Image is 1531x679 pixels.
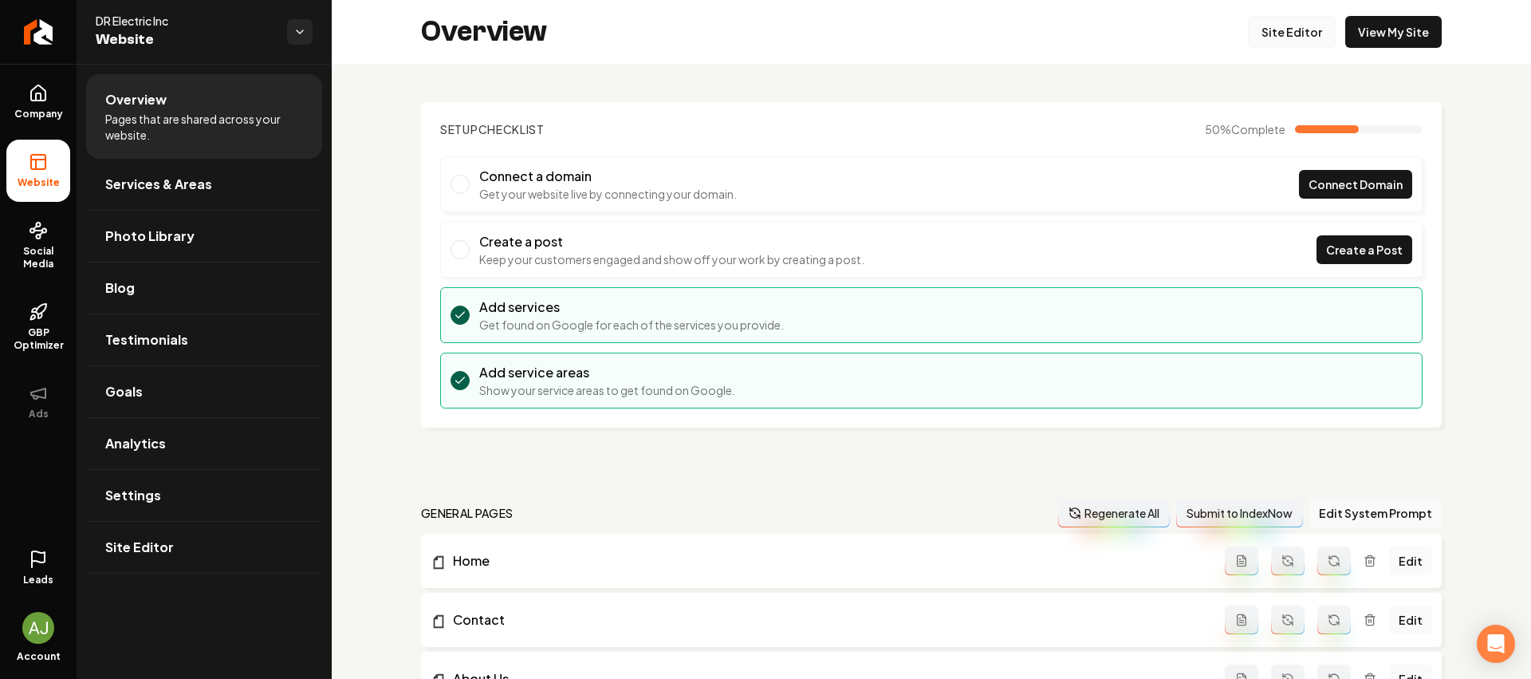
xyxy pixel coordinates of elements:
a: Site Editor [86,522,322,573]
span: 50 % [1205,121,1285,137]
h3: Connect a domain [479,167,737,186]
span: Connect Domain [1309,176,1403,193]
a: View My Site [1345,16,1442,48]
a: Leads [6,537,70,599]
h2: general pages [421,505,514,521]
span: Website [11,176,66,189]
button: Open user button [22,606,54,644]
button: Ads [6,371,70,433]
button: Edit System Prompt [1309,499,1442,527]
button: Regenerate All [1058,499,1170,527]
h3: Add services [479,298,784,317]
a: Connect Domain [1299,170,1412,199]
a: Social Media [6,208,70,283]
span: Services & Areas [105,175,212,194]
div: Open Intercom Messenger [1477,625,1515,663]
a: GBP Optimizer [6,290,70,365]
h3: Add service areas [479,363,735,382]
span: Overview [105,90,167,109]
a: Edit [1389,606,1432,634]
span: Pages that are shared across your website. [105,111,303,143]
a: Settings [86,470,322,521]
a: Company [6,71,70,133]
span: Ads [22,408,55,420]
h2: Checklist [440,121,545,137]
span: Account [17,650,61,663]
span: Blog [105,278,135,298]
span: Goals [105,382,143,401]
img: Rebolt Logo [24,19,53,45]
span: Site Editor [105,538,174,557]
a: Site Editor [1248,16,1336,48]
span: Leads [23,574,53,586]
p: Show your service areas to get found on Google. [479,382,735,398]
span: Analytics [105,434,166,453]
span: Social Media [6,245,70,270]
span: Website [96,29,274,51]
p: Get your website live by connecting your domain. [479,186,737,202]
span: Complete [1231,122,1285,136]
button: Submit to IndexNow [1176,499,1303,527]
h3: Create a post [479,232,864,251]
span: DR Electric Inc [96,13,274,29]
span: GBP Optimizer [6,326,70,352]
a: Home [431,551,1225,570]
a: Contact [431,610,1225,630]
a: Services & Areas [86,159,322,210]
a: Analytics [86,418,322,469]
span: Setup [440,122,478,136]
button: Add admin page prompt [1225,547,1258,575]
a: Photo Library [86,211,322,262]
p: Get found on Google for each of the services you provide. [479,317,784,333]
span: Testimonials [105,330,188,349]
p: Keep your customers engaged and show off your work by creating a post. [479,251,864,267]
a: Blog [86,263,322,314]
span: Company [8,108,69,120]
button: Add admin page prompt [1225,606,1258,634]
span: Photo Library [105,227,195,246]
a: Goals [86,366,322,417]
a: Testimonials [86,314,322,365]
img: AJ Nimeh [22,612,54,644]
a: Create a Post [1317,235,1412,264]
span: Settings [105,486,161,505]
h2: Overview [421,16,547,48]
span: Create a Post [1326,242,1403,259]
a: Edit [1389,547,1432,575]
